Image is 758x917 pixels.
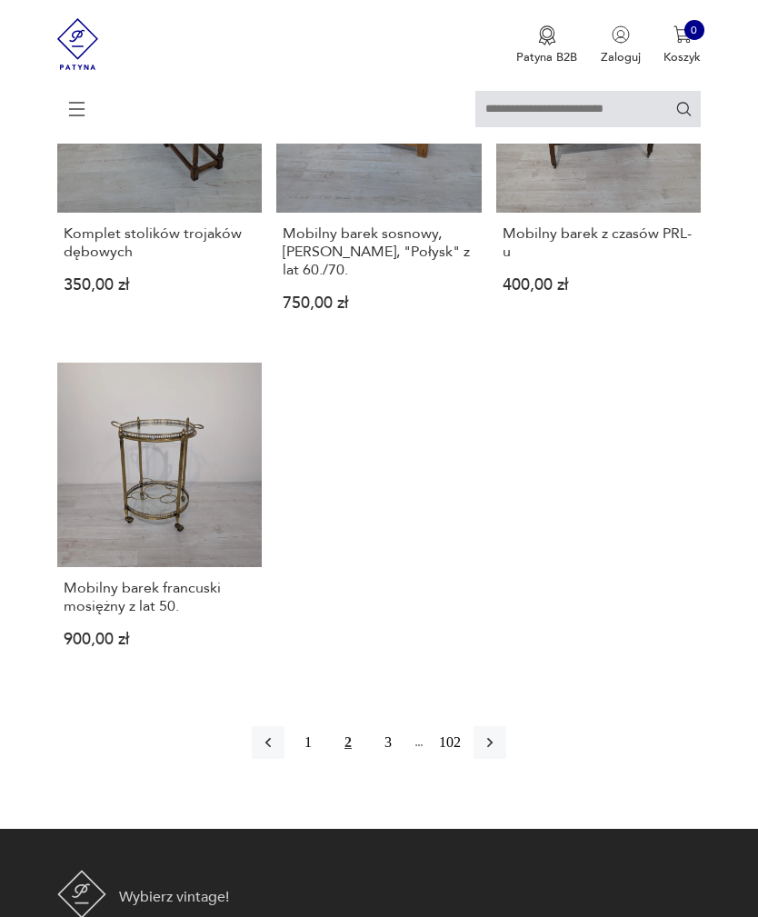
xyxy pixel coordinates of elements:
img: Ikona koszyka [673,25,692,44]
button: Zaloguj [601,25,641,65]
p: 400,00 zł [503,279,694,293]
button: Patyna B2B [516,25,577,65]
button: 0Koszyk [663,25,701,65]
h3: Mobilny barek sosnowy, [PERSON_NAME], "Połysk" z lat 60./70. [283,224,474,279]
div: 0 [684,20,704,40]
p: Wybierz vintage! [119,886,229,908]
p: 900,00 zł [64,633,255,647]
h3: Mobilny barek z czasów PRL-u [503,224,694,261]
button: 102 [434,726,466,759]
img: Ikonka użytkownika [612,25,630,44]
p: Zaloguj [601,49,641,65]
a: Komplet stolików trojaków dębowychKomplet stolików trojaków dębowych350,00 zł [57,8,263,339]
button: 2 [332,726,364,759]
a: Mobilny barek sosnowy, Yngve Ekstrom, "Połysk" z lat 60./70.Mobilny barek sosnowy, [PERSON_NAME],... [276,8,482,339]
p: Koszyk [663,49,701,65]
h3: Komplet stolików trojaków dębowych [64,224,255,261]
h3: Mobilny barek francuski mosiężny z lat 50. [64,579,255,615]
img: Ikona medalu [538,25,556,45]
a: Ikona medaluPatyna B2B [516,25,577,65]
button: 3 [372,726,404,759]
p: 750,00 zł [283,297,474,311]
p: Patyna B2B [516,49,577,65]
button: Szukaj [675,100,693,117]
p: 350,00 zł [64,279,255,293]
button: 1 [292,726,324,759]
a: Mobilny barek francuski mosiężny z lat 50.Mobilny barek francuski mosiężny z lat 50.900,00 zł [57,363,263,675]
a: Mobilny barek z czasów PRL-uMobilny barek z czasów PRL-u400,00 zł [496,8,702,339]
